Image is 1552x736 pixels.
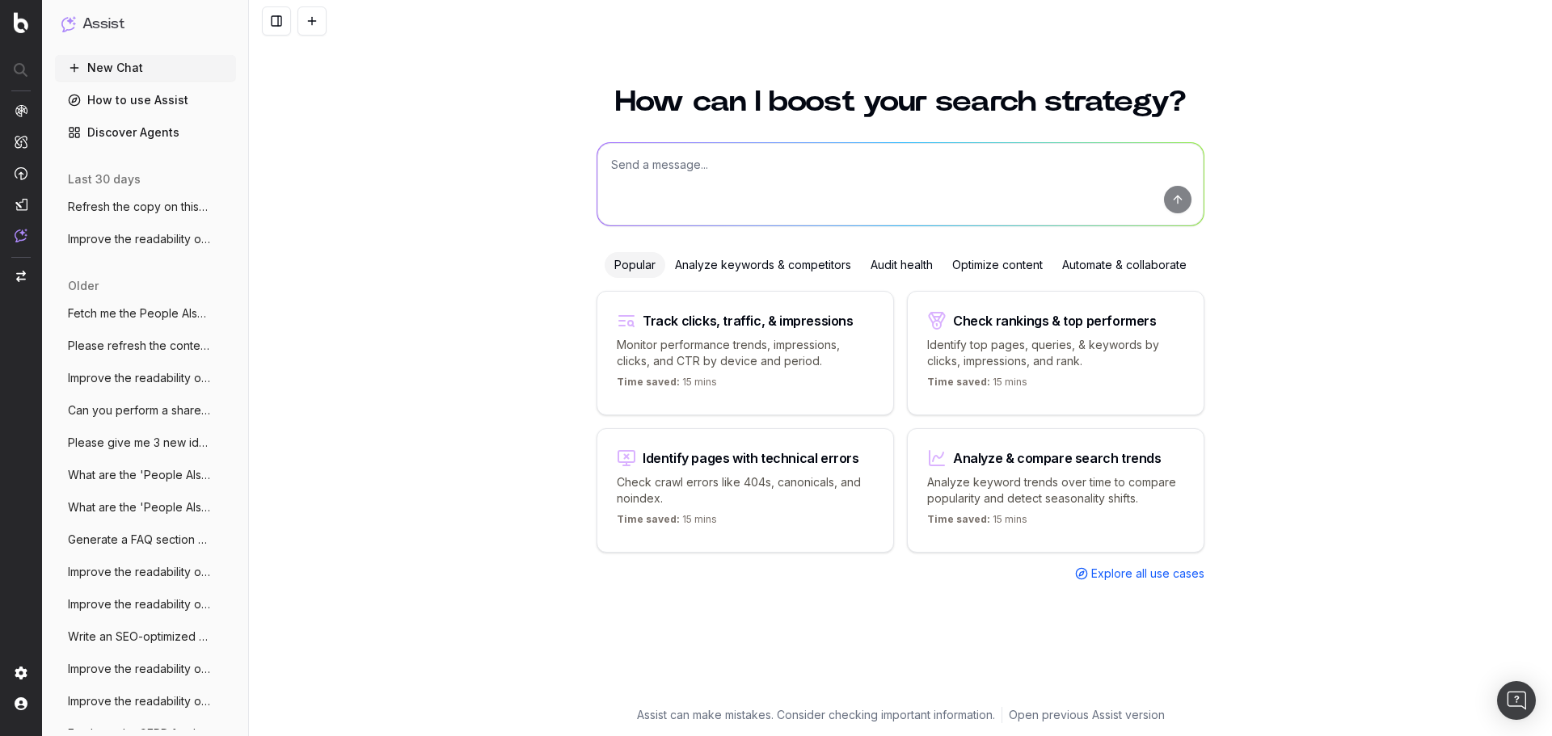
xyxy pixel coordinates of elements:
[55,494,236,520] button: What are the 'People Also Ask' questions
[61,13,230,36] button: Assist
[15,667,27,679] img: Setting
[927,376,1027,395] p: 15 mins
[68,661,210,677] span: Improve the readability of [URL]
[55,194,236,220] button: Refresh the copy on this category page o
[55,591,236,617] button: Improve the readability of [URL]
[1497,681,1536,720] div: Open Intercom Messenger
[617,376,717,395] p: 15 mins
[1009,707,1165,723] a: Open previous Assist version
[597,87,1204,116] h1: How can I boost your search strategy?
[68,596,210,612] span: Improve the readability of [URL]
[68,370,210,386] span: Improve the readability of this page:
[15,104,27,117] img: Analytics
[15,697,27,710] img: My account
[68,693,210,709] span: Improve the readability of this URL on a
[68,435,210,451] span: Please give me 3 new ideas for a title t
[1075,566,1204,582] a: Explore all use cases
[55,397,236,423] button: Can you perform a share of voice analysi
[55,333,236,359] button: Please refresh the content on this page:
[617,376,680,388] span: Time saved:
[61,16,76,32] img: Assist
[943,252,1052,278] div: Optimize content
[861,252,943,278] div: Audit health
[55,120,236,145] a: Discover Agents
[1091,566,1204,582] span: Explore all use cases
[68,305,210,322] span: Fetch me the People Also Ask results for
[68,564,210,580] span: Improve the readability of [URL]
[68,467,210,483] span: What are the 'People Also Ask' questions
[1052,252,1196,278] div: Automate & collaborate
[927,337,1184,369] p: Identify top pages, queries, & keywords by clicks, impressions, and rank.
[927,513,1027,532] p: 15 mins
[16,271,26,282] img: Switch project
[927,513,990,525] span: Time saved:
[927,474,1184,507] p: Analyze keyword trends over time to compare popularity and detect seasonality shifts.
[15,229,27,242] img: Assist
[68,629,210,645] span: Write an SEO-optimized PLP description f
[617,474,874,507] p: Check crawl errors like 404s, canonicals, and noindex.
[617,513,680,525] span: Time saved:
[637,707,995,723] p: Assist can make mistakes. Consider checking important information.
[55,624,236,650] button: Write an SEO-optimized PLP description f
[617,337,874,369] p: Monitor performance trends, impressions, clicks, and CTR by device and period.
[68,171,141,187] span: last 30 days
[953,452,1162,465] div: Analyze & compare search trends
[68,278,99,294] span: older
[15,198,27,211] img: Studio
[55,301,236,326] button: Fetch me the People Also Ask results for
[68,199,210,215] span: Refresh the copy on this category page o
[953,314,1157,327] div: Check rankings & top performers
[68,231,210,247] span: Improve the readability of [URL]
[68,402,210,418] span: Can you perform a share of voice analysi
[55,55,236,81] button: New Chat
[55,430,236,456] button: Please give me 3 new ideas for a title t
[55,226,236,252] button: Improve the readability of [URL]
[15,166,27,180] img: Activation
[82,13,124,36] h1: Assist
[55,87,236,113] a: How to use Assist
[68,532,210,548] span: Generate a FAQ section for [URL]
[55,527,236,553] button: Generate a FAQ section for [URL]
[55,688,236,714] button: Improve the readability of this URL on a
[55,365,236,391] button: Improve the readability of this page:
[55,462,236,488] button: What are the 'People Also Ask' questions
[15,135,27,149] img: Intelligence
[927,376,990,388] span: Time saved:
[14,12,28,33] img: Botify logo
[605,252,665,278] div: Popular
[665,252,861,278] div: Analyze keywords & competitors
[643,314,854,327] div: Track clicks, traffic, & impressions
[55,559,236,585] button: Improve the readability of [URL]
[617,513,717,532] p: 15 mins
[68,499,210,515] span: What are the 'People Also Ask' questions
[68,338,210,354] span: Please refresh the content on this page:
[643,452,859,465] div: Identify pages with technical errors
[55,656,236,682] button: Improve the readability of [URL]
